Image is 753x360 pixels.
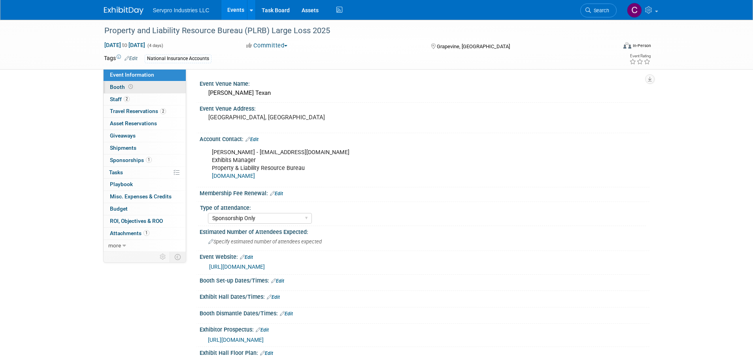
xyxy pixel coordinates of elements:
[110,72,154,78] span: Event Information
[104,228,186,239] a: Attachments1
[110,205,128,212] span: Budget
[243,41,291,50] button: Committed
[240,254,253,260] a: Edit
[125,56,138,61] a: Edit
[110,84,134,90] span: Booth
[147,43,163,48] span: (4 days)
[627,3,642,18] img: Chris Chassagneux
[280,311,293,317] a: Edit
[580,4,617,17] a: Search
[632,43,651,49] div: In-Person
[110,108,166,114] span: Travel Reservations
[200,307,649,318] div: Booth Dismantle Dates/Times:
[260,351,273,356] a: Edit
[104,215,186,227] a: ROI, Objectives & ROO
[104,130,186,142] a: Giveaways
[267,294,280,300] a: Edit
[104,191,186,203] a: Misc. Expenses & Credits
[121,42,128,48] span: to
[104,106,186,117] a: Travel Reservations2
[591,8,609,13] span: Search
[127,84,134,90] span: Booth not reserved yet
[200,251,649,261] div: Event Website:
[256,327,269,333] a: Edit
[110,120,157,126] span: Asset Reservations
[104,155,186,166] a: Sponsorships1
[110,230,149,236] span: Attachments
[629,54,651,58] div: Event Rating
[200,226,649,236] div: Estimated Number of Attendees Expected:
[156,252,170,262] td: Personalize Event Tab Strip
[145,55,211,63] div: National Insurance Accounts
[437,43,510,49] span: Grapevine, [GEOGRAPHIC_DATA]
[110,145,136,151] span: Shipments
[160,108,166,114] span: 2
[110,132,136,139] span: Giveaways
[104,118,186,130] a: Asset Reservations
[200,291,649,301] div: Exhibit Hall Dates/Times:
[104,167,186,179] a: Tasks
[110,218,163,224] span: ROI, Objectives & ROO
[200,133,649,143] div: Account Contact:
[104,94,186,106] a: Staff2
[143,230,149,236] span: 1
[206,87,644,99] div: [PERSON_NAME] Texan
[245,137,259,142] a: Edit
[170,252,186,262] td: Toggle Event Tabs
[271,278,284,284] a: Edit
[104,179,186,190] a: Playbook
[109,169,123,175] span: Tasks
[200,202,646,212] div: Type of attendance:
[208,114,378,121] pre: [GEOGRAPHIC_DATA], [GEOGRAPHIC_DATA]
[104,7,143,15] img: ExhibitDay
[110,96,130,102] span: Staff
[110,157,152,163] span: Sponsorships
[208,337,264,343] a: [URL][DOMAIN_NAME]
[110,181,133,187] span: Playbook
[270,191,283,196] a: Edit
[200,324,649,334] div: Exhibitor Prospectus:
[104,69,186,81] a: Event Information
[124,96,130,102] span: 2
[206,145,562,184] div: [PERSON_NAME] - [EMAIL_ADDRESS][DOMAIN_NAME] Exhibits Manager Property & Liability Resource Bureau
[200,187,649,198] div: Membership Fee Renewal:
[104,81,186,93] a: Booth
[209,264,265,270] a: [URL][DOMAIN_NAME]
[108,242,121,249] span: more
[200,347,649,357] div: Exhibit Hall Floor Plan:
[104,41,145,49] span: [DATE] [DATE]
[146,157,152,163] span: 1
[110,193,172,200] span: Misc. Expenses & Credits
[570,41,651,53] div: Event Format
[200,103,649,113] div: Event Venue Address:
[212,173,255,179] a: [DOMAIN_NAME]
[102,24,605,38] div: Property and Liability Resource Bureau (PLRB) Large Loss 2025
[104,54,138,63] td: Tags
[104,240,186,252] a: more
[153,7,209,13] span: Servpro Industries LLC
[104,142,186,154] a: Shipments
[104,203,186,215] a: Budget
[623,42,631,49] img: Format-Inperson.png
[200,78,649,88] div: Event Venue Name:
[200,275,649,285] div: Booth Set-up Dates/Times:
[208,239,322,245] span: Specify estimated number of attendees expected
